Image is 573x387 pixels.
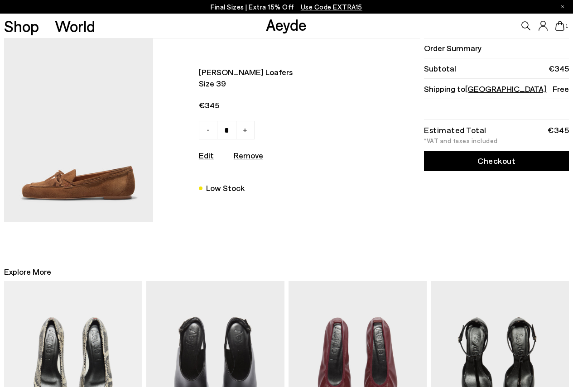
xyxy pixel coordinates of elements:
[236,121,255,139] a: +
[234,150,263,160] u: Remove
[465,84,546,94] span: [GEOGRAPHIC_DATA]
[301,3,362,11] span: Navigate to /collections/ss25-final-sizes
[4,38,153,222] img: AEYDE_JASPERCOWSUEDELEATHERTOBACCO_1_580x.jpg
[424,127,486,133] div: Estimated Total
[199,121,217,139] a: -
[199,67,361,78] span: [PERSON_NAME] loafers
[555,21,564,31] a: 1
[424,58,569,79] li: Subtotal
[549,63,569,74] span: €345
[548,127,569,133] div: €345
[199,78,361,89] span: Size 39
[424,151,569,171] a: Checkout
[424,83,546,95] span: Shipping to
[424,138,569,144] div: *VAT and taxes included
[207,124,210,135] span: -
[564,24,569,29] span: 1
[243,124,247,135] span: +
[199,150,214,160] a: Edit
[206,182,245,194] div: Low Stock
[424,38,569,58] li: Order Summary
[55,18,95,34] a: World
[211,1,362,13] p: Final Sizes | Extra 15% Off
[4,18,39,34] a: Shop
[266,15,307,34] a: Aeyde
[199,100,361,111] span: €345
[553,83,569,95] span: Free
